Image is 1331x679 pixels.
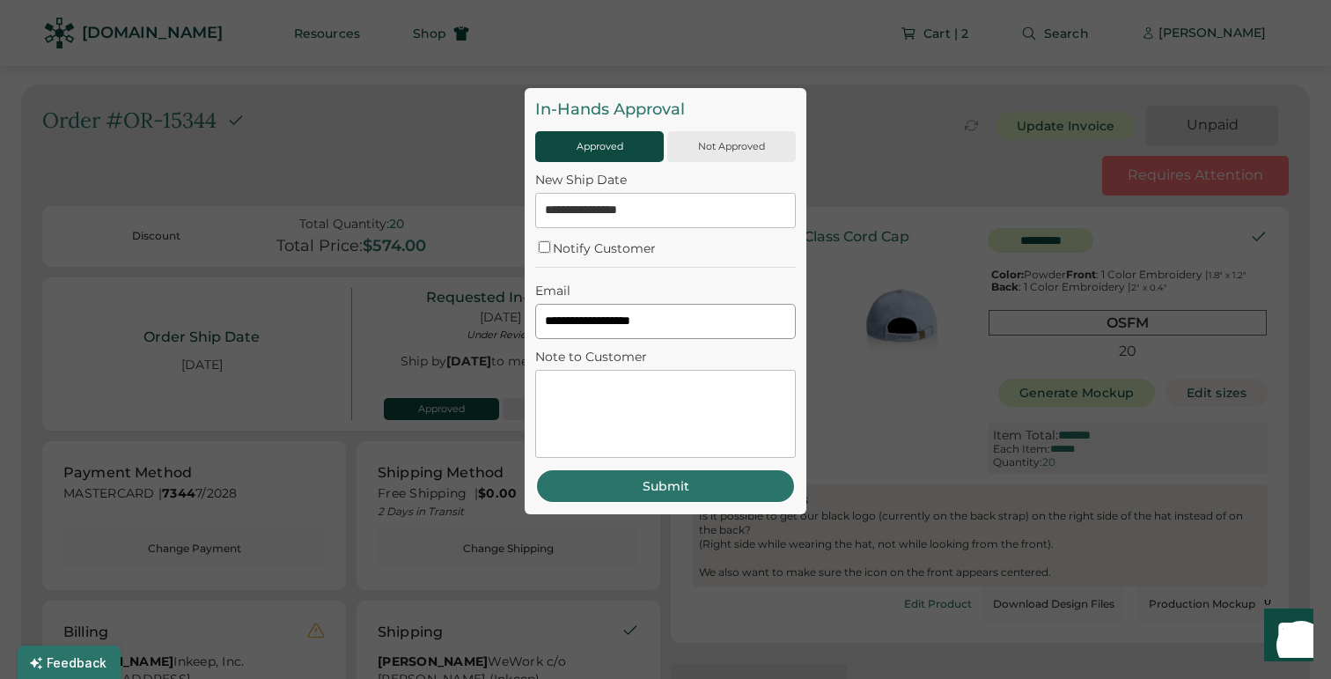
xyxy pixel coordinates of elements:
div: Email [535,284,796,299]
div: In-Hands Approval [535,99,796,121]
button: Not Approved [667,131,796,162]
div: Note to Customer [535,350,796,365]
button: Approved [535,131,664,162]
button: Submit [535,469,796,504]
div: New Ship Date [535,173,796,188]
label: Notify Customer [553,240,656,256]
iframe: Front Chat [1247,600,1323,675]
